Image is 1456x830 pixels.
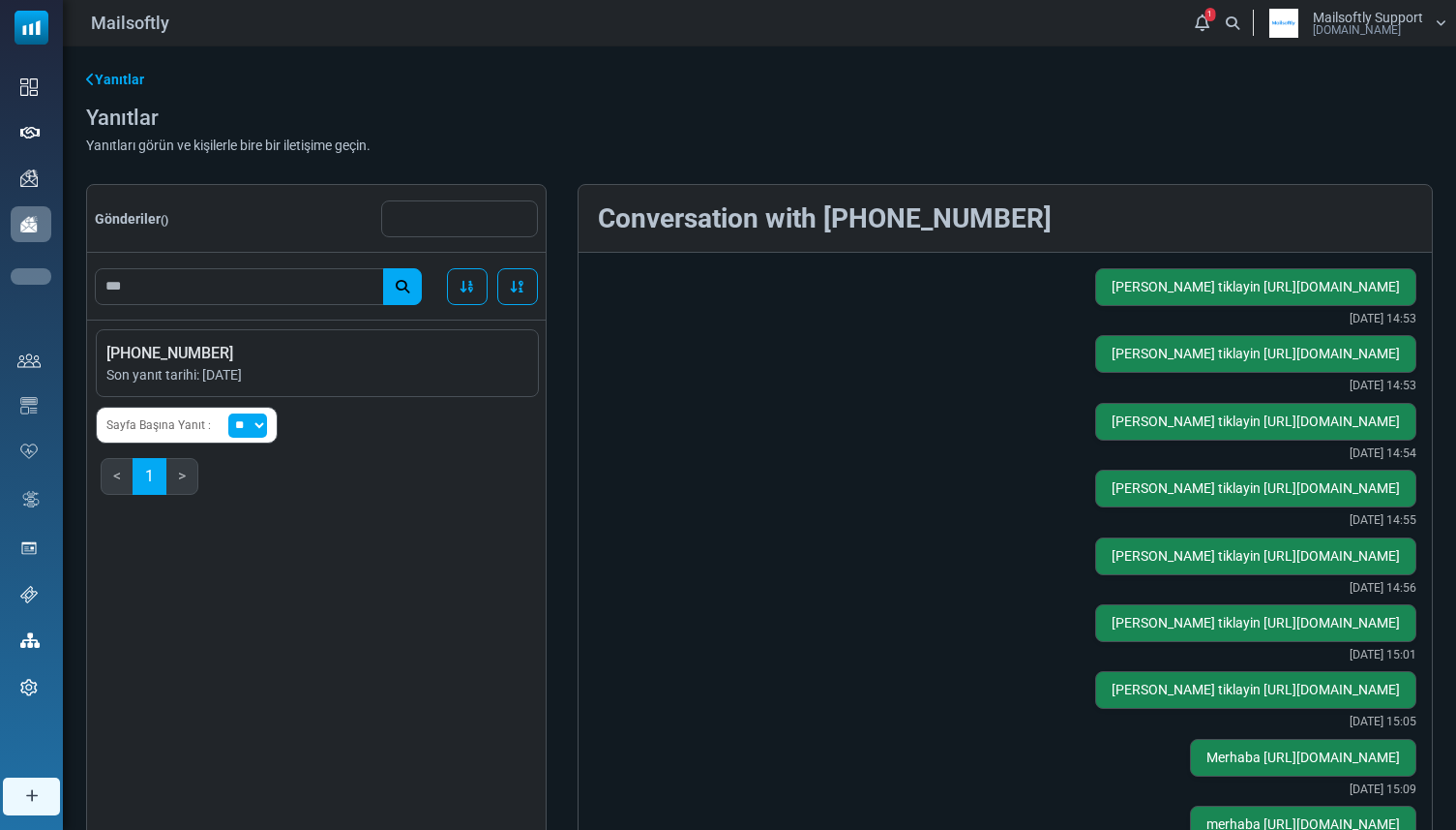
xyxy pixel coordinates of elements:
div: Yanıtları görün ve kişilerle bire bir iletişime geçin. [86,138,371,153]
img: mailsoftly_icon_blue_white.svg [15,11,48,45]
span: [PHONE_NUMBER] [106,342,528,365]
span: Mailsoftly Support [1313,11,1423,24]
span: Mailsoftly [91,10,169,36]
span: Gönderiler [95,211,168,227]
small: [DATE] 14:53 [1350,377,1416,394]
img: landing_pages.svg [20,539,38,557]
img: email-templates-icon.svg [20,397,38,415]
small: [DATE] 14:54 [1350,445,1416,462]
img: User Logo [1260,9,1308,38]
span: Son yanıt tarihi: [DATE] [106,365,528,385]
img: dashboard-icon.svg [20,78,38,96]
div: Conversation with [PHONE_NUMBER] [588,199,1422,239]
a: User Logo Mailsoftly Support [DOMAIN_NAME] [1260,9,1446,38]
img: domain-health-icon.svg [20,444,38,459]
small: [DATE] 14:56 [1350,579,1416,597]
small: [DATE] 14:53 [1350,310,1416,327]
nav: Page [96,453,201,500]
a: 1 [133,458,166,495]
span: () [161,213,168,227]
span: 1 [1204,8,1215,21]
img: campaigns-icon.png [20,169,38,187]
span: [DOMAIN_NAME] [1313,24,1401,36]
img: support-icon.svg [20,586,38,603]
div: [PERSON_NAME] tiklayin [URL][DOMAIN_NAME] [1095,335,1416,373]
small: [DATE] 14:55 [1350,511,1416,529]
a: 1 [1189,10,1215,36]
img: contacts-icon.svg [17,354,41,367]
div: [PERSON_NAME] tiklayin [URL][DOMAIN_NAME] [1095,470,1416,507]
img: workflow.svg [20,488,42,510]
div: [PERSON_NAME] tiklayin [URL][DOMAIN_NAME] [1095,403,1416,441]
img: settings-icon.svg [20,679,38,696]
small: [DATE] 15:09 [1350,781,1416,798]
small: [DATE] 15:01 [1350,646,1416,663]
div: [PERSON_NAME] tiklayin [URL][DOMAIN_NAME] [1095,604,1416,642]
div: [PERSON_NAME] tiklayin [URL][DOMAIN_NAME] [1095,268,1416,306]
div: Yanıtlar [86,106,371,130]
span: Sayfa Başına Yanıt : [106,416,211,434]
div: [PERSON_NAME] tiklayin [URL][DOMAIN_NAME] [1095,538,1416,575]
img: campaigns-icon-active.png [20,216,38,232]
div: [PERSON_NAME] tiklayin [URL][DOMAIN_NAME] [1095,671,1416,709]
small: [DATE] 15:05 [1350,713,1416,730]
div: Merhaba [URL][DOMAIN_NAME] [1190,739,1416,777]
a: Yanıtlar [86,70,144,90]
